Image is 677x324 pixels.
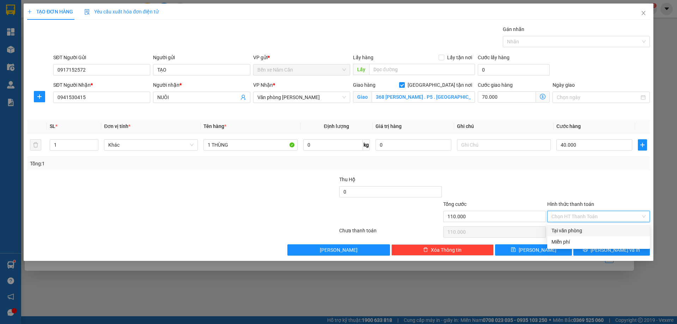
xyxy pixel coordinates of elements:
[203,139,297,151] input: VD: Bàn, Ghế
[338,227,443,239] div: Chưa thanh toán
[444,54,475,61] span: Lấy tận nơi
[503,26,524,32] label: Gán nhãn
[104,123,130,129] span: Đơn vị tính
[553,82,575,88] label: Ngày giao
[391,244,494,256] button: deleteXóa Thông tin
[3,16,134,24] li: 85 [PERSON_NAME]
[519,246,556,254] span: [PERSON_NAME]
[34,94,45,99] span: plus
[551,238,646,246] div: Miễn phí
[27,9,73,14] span: TẠO ĐƠN HÀNG
[540,94,545,99] span: dollar-circle
[53,81,150,89] div: SĐT Người Nhận
[50,123,55,129] span: SL
[547,201,594,207] label: Hình thức thanh toán
[478,91,536,103] input: Cước giao hàng
[3,44,99,56] b: GỬI : Bến xe Năm Căn
[372,91,475,103] input: Giao tận nơi
[457,139,551,151] input: Ghi Chú
[41,5,100,13] b: [PERSON_NAME]
[551,227,646,234] div: Tại văn phòng
[478,55,510,60] label: Cước lấy hàng
[641,10,646,16] span: close
[573,244,650,256] button: printer[PERSON_NAME] và In
[30,139,41,151] button: delete
[287,244,390,256] button: [PERSON_NAME]
[369,64,475,75] input: Dọc đường
[41,17,46,23] span: environment
[591,246,640,254] span: [PERSON_NAME] và In
[511,247,516,253] span: save
[405,81,475,89] span: [GEOGRAPHIC_DATA] tận nơi
[495,244,572,256] button: save[PERSON_NAME]
[478,82,513,88] label: Cước giao hàng
[363,139,370,151] span: kg
[153,81,250,89] div: Người nhận
[353,64,369,75] span: Lấy
[638,139,647,151] button: plus
[557,93,639,101] input: Ngày giao
[638,142,647,148] span: plus
[431,246,462,254] span: Xóa Thông tin
[108,140,194,150] span: Khác
[339,177,355,182] span: Thu Hộ
[84,9,159,14] span: Yêu cầu xuất hóa đơn điện tử
[353,91,372,103] span: Giao
[376,139,451,151] input: 0
[634,4,653,23] button: Close
[320,246,358,254] span: [PERSON_NAME]
[583,247,588,253] span: printer
[454,120,554,133] th: Ghi chú
[257,92,346,103] span: Văn phòng Hồ Chí Minh
[240,94,246,100] span: user-add
[556,123,581,129] span: Cước hàng
[253,54,350,61] div: VP gửi
[376,123,402,129] span: Giá trị hàng
[257,65,346,75] span: Bến xe Năm Căn
[203,123,226,129] span: Tên hàng
[84,9,90,15] img: icon
[443,201,466,207] span: Tổng cước
[34,91,45,102] button: plus
[53,54,150,61] div: SĐT Người Gửi
[3,24,134,33] li: 02839.63.63.63
[41,26,46,31] span: phone
[253,82,273,88] span: VP Nhận
[353,55,373,60] span: Lấy hàng
[27,9,32,14] span: plus
[324,123,349,129] span: Định lượng
[353,82,376,88] span: Giao hàng
[423,247,428,253] span: delete
[30,160,261,167] div: Tổng: 1
[153,54,250,61] div: Người gửi
[478,64,550,75] input: Cước lấy hàng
